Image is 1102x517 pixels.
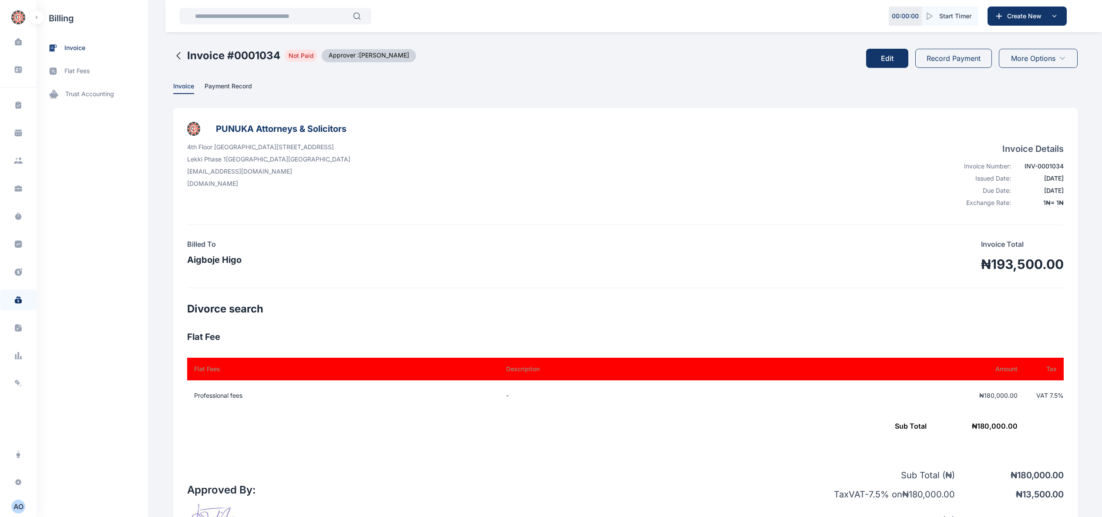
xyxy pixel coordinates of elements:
button: AO [11,500,25,514]
p: [EMAIL_ADDRESS][DOMAIN_NAME] [187,167,350,176]
div: INV-0001034 [1016,162,1064,171]
a: flat fees [37,60,148,83]
button: AO [5,500,31,514]
span: Approver : [PERSON_NAME] [322,49,416,62]
a: trust accounting [37,83,148,106]
th: Flat Fees [187,358,496,380]
h1: ₦193,500.00 [981,256,1064,272]
div: Invoice Number: [955,162,1011,171]
div: 1 ₦ = 1 ₦ [1016,198,1064,207]
button: Record Payment [915,49,992,68]
a: invoice [37,37,148,60]
button: Start Timer [922,7,978,26]
span: Create New [1004,12,1049,20]
button: Edit [866,49,908,68]
th: Amount [766,358,1025,380]
div: Due Date: [955,186,1011,195]
p: ₦ 13,500.00 [955,488,1064,500]
p: Invoice Total [981,239,1064,249]
a: Record Payment [915,42,992,75]
th: Tax [1025,358,1064,380]
td: - [496,380,766,411]
span: trust accounting [65,90,114,99]
div: A O [11,501,25,512]
span: Sub Total [895,422,927,430]
h4: Invoice Details [955,143,1064,155]
th: Description [496,358,766,380]
td: ₦ 180,000.00 [187,411,1025,441]
button: Create New [988,7,1067,26]
a: Edit [866,42,915,75]
div: Issued Date: [955,174,1011,183]
h2: Divorce search [187,302,1064,316]
div: [DATE] [1016,174,1064,183]
h4: Billed To [187,239,242,249]
span: Start Timer [939,12,971,20]
h3: PUNUKA Attorneys & Solicitors [216,122,346,136]
span: flat fees [64,67,90,76]
p: Lekki Phase 1 [GEOGRAPHIC_DATA] [GEOGRAPHIC_DATA] [187,155,350,164]
span: Invoice [173,82,194,91]
p: 00 : 00 : 00 [892,12,919,20]
h3: Flat Fee [187,330,1064,344]
img: businessLogo [187,122,200,136]
h2: Approved By: [187,483,259,497]
span: Payment Record [205,82,252,91]
p: [DOMAIN_NAME] [187,179,350,188]
p: Sub Total ( ₦ ) [803,469,955,481]
h3: Aigboje Higo [187,253,242,267]
td: Professional fees [187,380,496,411]
td: VAT 7.5 % [1025,380,1064,411]
div: Exchange Rate: [955,198,1011,207]
h2: Invoice # 0001034 [187,49,280,63]
span: invoice [64,44,85,53]
p: Tax VAT - 7.5 % on ₦ 180,000.00 [803,488,955,500]
td: ₦180,000.00 [766,380,1025,411]
div: [DATE] [1016,186,1064,195]
span: More Options [1011,53,1055,64]
p: 4th Floor [GEOGRAPHIC_DATA][STREET_ADDRESS] [187,143,350,151]
span: Not Paid [285,50,317,62]
p: ₦ 180,000.00 [955,469,1064,481]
